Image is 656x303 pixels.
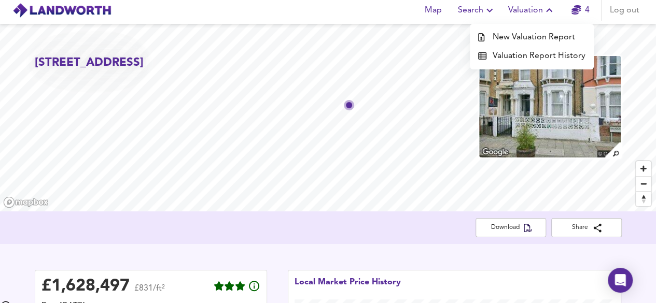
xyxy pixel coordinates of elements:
[636,192,651,206] span: Reset bearing to north
[295,277,401,299] div: Local Market Price History
[571,3,590,18] a: 4
[470,28,594,47] a: New Valuation Report
[560,222,613,233] span: Share
[421,3,445,18] span: Map
[551,218,622,237] button: Share
[508,3,555,18] span: Valuation
[636,191,651,206] button: Reset bearing to north
[458,3,496,18] span: Search
[636,161,651,176] button: Zoom in
[3,196,49,208] a: Mapbox homepage
[608,268,633,293] div: Open Intercom Messenger
[636,176,651,191] button: Zoom out
[134,284,165,299] span: £831/ft²
[478,55,621,158] img: property
[604,141,622,159] img: search
[636,177,651,191] span: Zoom out
[41,279,130,294] div: £ 1,628,497
[35,55,144,71] h2: [STREET_ADDRESS]
[476,218,546,237] button: Download
[484,222,538,233] span: Download
[470,47,594,65] a: Valuation Report History
[610,3,639,18] span: Log out
[12,3,111,18] img: logo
